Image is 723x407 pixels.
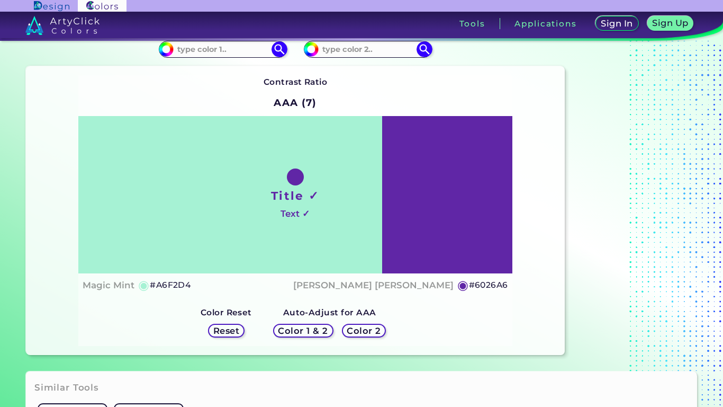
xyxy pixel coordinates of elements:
[469,278,508,292] h5: #6026A6
[34,1,69,11] img: ArtyClick Design logo
[272,41,287,57] img: icon search
[34,382,99,394] h3: Similar Tools
[348,327,379,335] h5: Color 2
[649,17,691,30] a: Sign Up
[25,16,100,35] img: logo_artyclick_colors_white.svg
[569,7,701,359] iframe: Advertisement
[417,41,432,57] img: icon search
[459,20,485,28] h3: Tools
[264,77,328,87] strong: Contrast Ratio
[138,279,150,291] h5: ◉
[654,19,687,27] h5: Sign Up
[269,91,321,114] h2: AAA (7)
[150,278,191,292] h5: #A6F2D4
[602,20,631,28] h5: Sign In
[201,307,252,317] strong: Color Reset
[598,17,637,30] a: Sign In
[271,188,320,203] h1: Title ✓
[214,327,238,335] h5: Reset
[283,307,376,317] strong: Auto-Adjust for AAA
[319,42,417,56] input: type color 2..
[514,20,576,28] h3: Applications
[457,279,469,291] h5: ◉
[174,42,272,56] input: type color 1..
[281,206,310,222] h4: Text ✓
[83,278,134,293] h4: Magic Mint
[293,278,454,293] h4: [PERSON_NAME] [PERSON_NAME]
[281,327,326,335] h5: Color 1 & 2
